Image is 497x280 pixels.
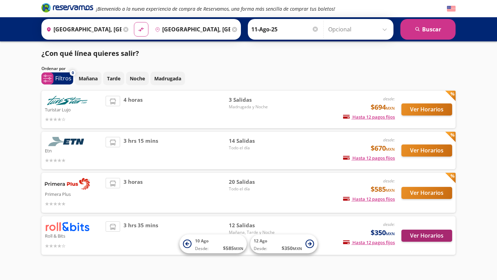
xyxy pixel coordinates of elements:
p: Turistar Lujo [45,105,102,113]
em: desde: [383,137,395,143]
span: $ 350 [282,244,302,252]
input: Opcional [328,21,390,38]
small: MXN [386,188,395,193]
span: $350 [371,228,395,238]
img: Roll & Bits [45,221,90,231]
span: 10 Ago [195,238,208,244]
span: 3 hrs 15 mins [124,137,158,164]
button: Tarde [103,72,124,85]
span: Hasta 12 pagos fijos [343,196,395,202]
em: desde: [383,96,395,102]
span: 12 Salidas [229,221,277,229]
span: Madrugada y Noche [229,104,277,110]
button: Noche [126,72,149,85]
span: 14 Salidas [229,137,277,145]
img: Etn [45,137,90,146]
span: Desde: [254,246,267,252]
span: Hasta 12 pagos fijos [343,114,395,120]
input: Buscar Destino [152,21,230,38]
i: Brand Logo [41,2,93,13]
img: Primera Plus [45,178,90,190]
em: desde: [383,178,395,184]
img: Turistar Lujo [45,96,90,105]
button: 10 AgoDesde:$585MXN [179,234,247,253]
button: English [447,4,456,13]
p: Noche [130,75,145,82]
p: Primera Plus [45,190,102,198]
span: 0 [72,70,74,76]
small: MXN [234,246,243,251]
button: 0Filtros [41,72,73,84]
p: Mañana [79,75,98,82]
input: Buscar Origen [43,21,121,38]
span: 12 Ago [254,238,267,244]
span: 3 Salidas [229,96,277,104]
p: Tarde [107,75,120,82]
span: Mañana, Tarde y Noche [229,229,277,236]
span: Todo el día [229,186,277,192]
small: MXN [386,106,395,111]
span: Hasta 12 pagos fijos [343,239,395,246]
span: Hasta 12 pagos fijos [343,155,395,161]
button: Mañana [75,72,101,85]
p: ¿Con qué línea quieres salir? [41,48,139,59]
span: 3 horas [124,178,143,208]
em: desde: [383,221,395,227]
span: 4 horas [124,96,143,123]
p: Roll & Bits [45,231,102,240]
span: $694 [371,102,395,112]
button: Ver Horarios [401,144,452,157]
span: $ 585 [223,244,243,252]
small: MXN [386,231,395,236]
p: Madrugada [154,75,181,82]
button: Madrugada [150,72,185,85]
input: Elegir Fecha [251,21,319,38]
a: Brand Logo [41,2,93,15]
span: Todo el día [229,145,277,151]
p: Ordenar por [41,66,66,72]
p: Filtros [55,74,71,82]
small: MXN [293,246,302,251]
span: Desde: [195,246,208,252]
em: ¡Bienvenido a la nueva experiencia de compra de Reservamos, una forma más sencilla de comprar tus... [96,6,335,12]
span: $670 [371,143,395,153]
span: $585 [371,184,395,194]
span: 3 hrs 35 mins [124,221,158,249]
span: 20 Salidas [229,178,277,186]
small: MXN [386,147,395,152]
button: Buscar [400,19,456,40]
button: Ver Horarios [401,103,452,116]
button: Ver Horarios [401,230,452,242]
button: Ver Horarios [401,187,452,199]
button: 12 AgoDesde:$350MXN [250,234,318,253]
p: Etn [45,146,102,154]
